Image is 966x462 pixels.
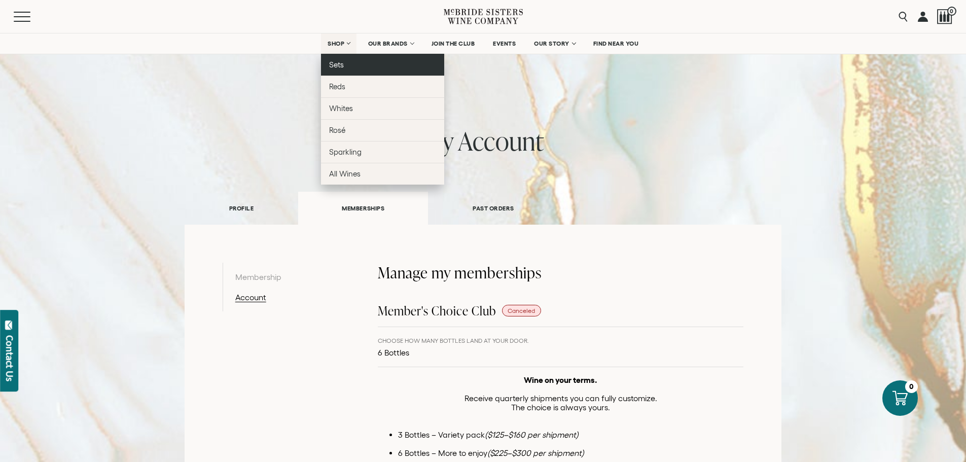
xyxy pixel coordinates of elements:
[905,380,918,393] div: 0
[587,33,646,54] a: FIND NEAR YOU
[329,126,345,134] span: Rosé
[329,169,361,178] span: All Wines
[321,141,444,163] a: Sparkling
[329,82,345,91] span: Reds
[493,40,516,47] span: EVENTS
[328,40,345,47] span: SHOP
[321,97,444,119] a: Whites
[329,148,362,156] span: Sparkling
[298,192,428,225] a: MEMBERSHIPS
[527,33,582,54] a: OUR STORY
[321,163,444,185] a: All Wines
[329,60,344,69] span: Sets
[425,33,482,54] a: JOIN THE CLUB
[329,104,353,113] span: Whites
[947,7,956,16] span: 0
[185,191,298,226] a: PROFILE
[534,40,569,47] span: OUR STORY
[368,40,408,47] span: OUR BRANDS
[593,40,639,47] span: FIND NEAR YOU
[321,54,444,76] a: Sets
[321,119,444,141] a: Rosé
[5,335,15,381] div: Contact Us
[362,33,420,54] a: OUR BRANDS
[486,33,522,54] a: EVENTS
[14,12,50,22] button: Mobile Menu Trigger
[432,40,475,47] span: JOIN THE CLUB
[185,127,782,155] h1: my account
[321,76,444,97] a: Reds
[321,33,356,54] a: SHOP
[428,191,558,226] a: PAST ORDERS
